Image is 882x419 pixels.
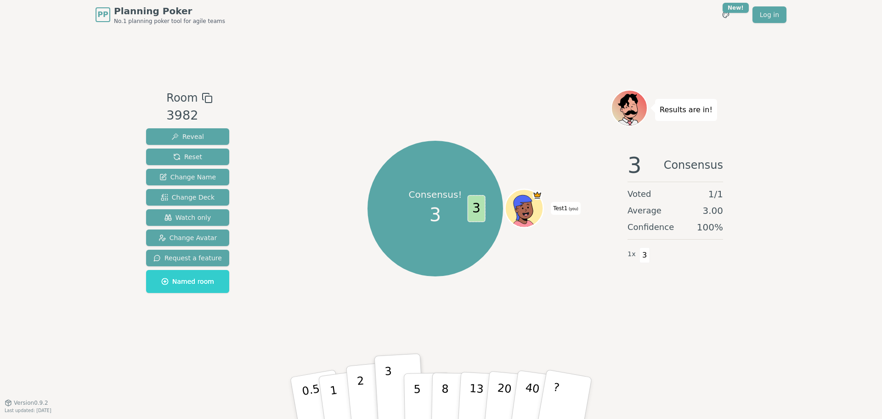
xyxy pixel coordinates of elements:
[146,250,229,266] button: Request a feature
[146,270,229,293] button: Named room
[153,253,222,263] span: Request a feature
[158,233,217,242] span: Change Avatar
[664,154,723,176] span: Consensus
[166,106,212,125] div: 3982
[467,195,485,222] span: 3
[628,249,636,259] span: 1 x
[146,209,229,226] button: Watch only
[660,103,712,116] p: Results are in!
[628,204,661,217] span: Average
[567,207,578,211] span: (you)
[430,201,441,229] span: 3
[628,188,651,201] span: Voted
[171,132,204,141] span: Reveal
[551,202,581,215] span: Click to change your name
[166,90,198,106] span: Room
[146,128,229,145] button: Reveal
[639,247,650,263] span: 3
[173,152,202,161] span: Reset
[114,17,225,25] span: No.1 planning poker tool for agile teams
[628,154,642,176] span: 3
[14,399,48,407] span: Version 0.9.2
[708,188,723,201] span: 1 / 1
[752,6,786,23] a: Log in
[506,190,542,226] button: Click to change your avatar
[723,3,749,13] div: New!
[5,408,51,413] span: Last updated: [DATE]
[161,193,215,202] span: Change Deck
[164,213,211,222] span: Watch only
[146,149,229,165] button: Reset
[702,204,723,217] span: 3.00
[96,5,225,25] a: PPPlanning PokerNo.1 planning poker tool for agile teams
[146,189,229,206] button: Change Deck
[161,277,214,286] span: Named room
[97,9,108,20] span: PP
[718,6,734,23] button: New!
[114,5,225,17] span: Planning Poker
[384,365,395,415] p: 3
[697,221,723,234] span: 100 %
[146,169,229,185] button: Change Name
[159,172,216,182] span: Change Name
[5,399,48,407] button: Version0.9.2
[409,188,462,201] p: Consensus!
[532,190,542,200] span: Test1 is the host
[146,230,229,246] button: Change Avatar
[628,221,674,234] span: Confidence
